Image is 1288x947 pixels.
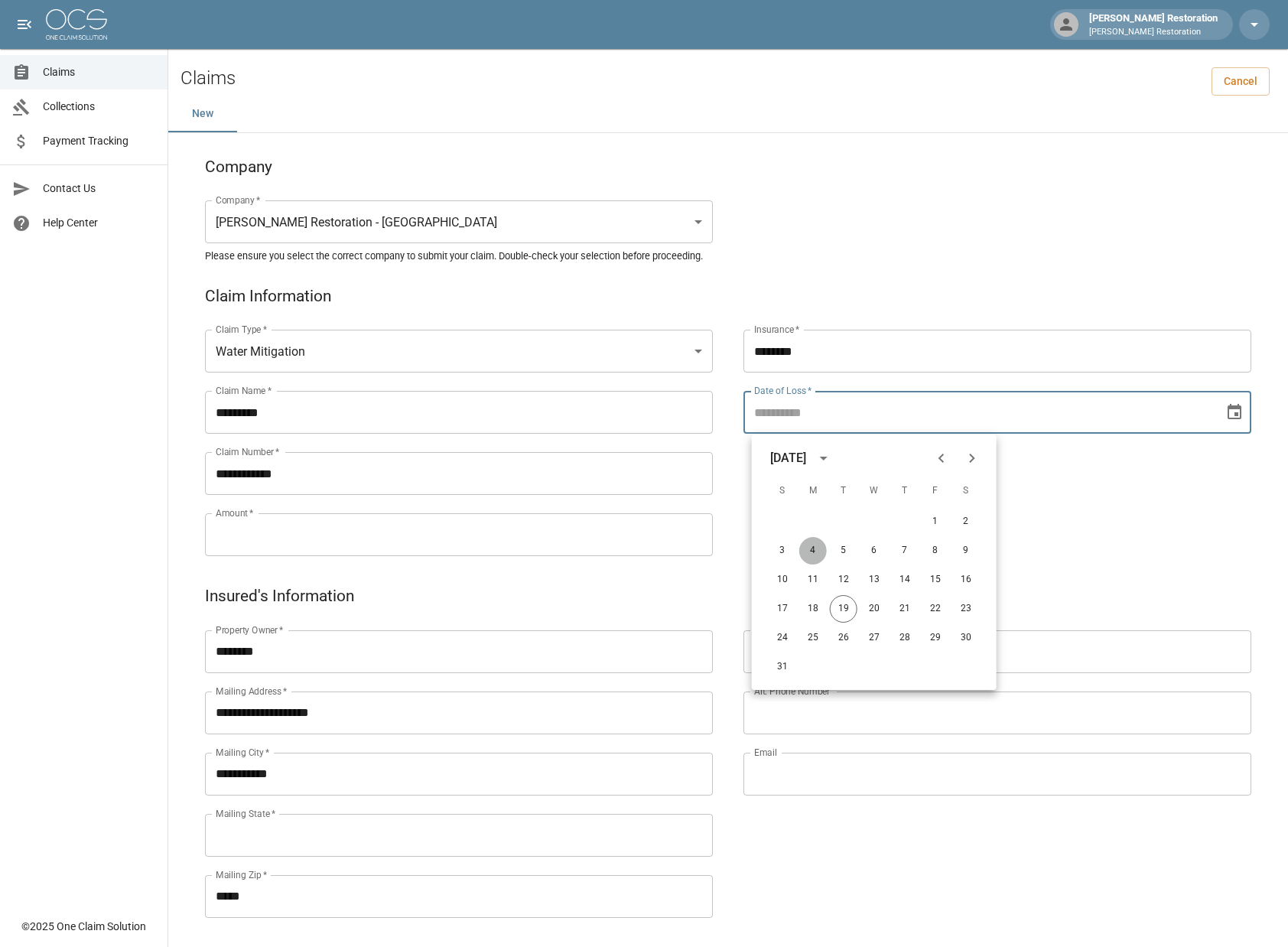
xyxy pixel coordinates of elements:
[860,595,888,623] button: 20
[799,476,827,506] span: Monday
[754,384,812,397] label: Date of Loss
[957,443,987,473] button: Next month
[952,476,980,506] span: Saturday
[1219,397,1250,428] button: Choose date
[952,508,980,535] button: 2
[43,181,155,197] span: Contact Us
[922,476,949,506] span: Friday
[181,67,236,89] h2: Claims
[205,330,713,373] div: Water Mitigation
[922,537,949,565] button: 8
[830,595,857,623] button: 19
[922,624,949,652] button: 29
[216,868,268,881] label: Mailing Zip
[952,624,980,652] button: 30
[9,9,40,40] button: open drawer
[891,537,919,565] button: 7
[926,443,957,473] button: Previous month
[216,384,272,397] label: Claim Name
[21,919,146,934] div: © 2025 One Claim Solution
[891,595,919,623] button: 21
[205,200,713,243] div: [PERSON_NAME] Restoration - [GEOGRAPHIC_DATA]
[922,508,949,535] button: 1
[43,215,155,231] span: Help Center
[1083,11,1224,38] div: [PERSON_NAME] Restoration
[922,595,949,623] button: 22
[216,323,267,336] label: Claim Type
[891,566,919,594] button: 14
[830,537,857,565] button: 5
[43,99,155,115] span: Collections
[168,96,1288,132] div: dynamic tabs
[799,537,827,565] button: 4
[769,476,796,506] span: Sunday
[860,624,888,652] button: 27
[830,624,857,652] button: 26
[811,445,837,471] button: calendar view is open, switch to year view
[168,96,237,132] button: New
[1089,26,1218,39] p: [PERSON_NAME] Restoration
[205,249,1251,262] h5: Please ensure you select the correct company to submit your claim. Double-check your selection be...
[830,476,857,506] span: Tuesday
[952,537,980,565] button: 9
[891,624,919,652] button: 28
[770,449,806,467] div: [DATE]
[860,537,888,565] button: 6
[769,566,796,594] button: 10
[43,64,155,80] span: Claims
[799,624,827,652] button: 25
[216,807,275,820] label: Mailing State
[769,624,796,652] button: 24
[769,595,796,623] button: 17
[830,566,857,594] button: 12
[216,194,261,207] label: Company
[216,623,284,636] label: Property Owner
[43,133,155,149] span: Payment Tracking
[922,566,949,594] button: 15
[754,323,799,336] label: Insurance
[799,595,827,623] button: 18
[891,476,919,506] span: Thursday
[952,566,980,594] button: 16
[754,746,777,759] label: Email
[769,537,796,565] button: 3
[754,685,830,698] label: Alt. Phone Number
[216,445,279,458] label: Claim Number
[1212,67,1270,96] a: Cancel
[860,476,888,506] span: Wednesday
[769,653,796,681] button: 31
[46,9,107,40] img: ocs-logo-white-transparent.png
[799,566,827,594] button: 11
[216,506,254,519] label: Amount
[860,566,888,594] button: 13
[216,746,270,759] label: Mailing City
[952,595,980,623] button: 23
[216,685,287,698] label: Mailing Address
